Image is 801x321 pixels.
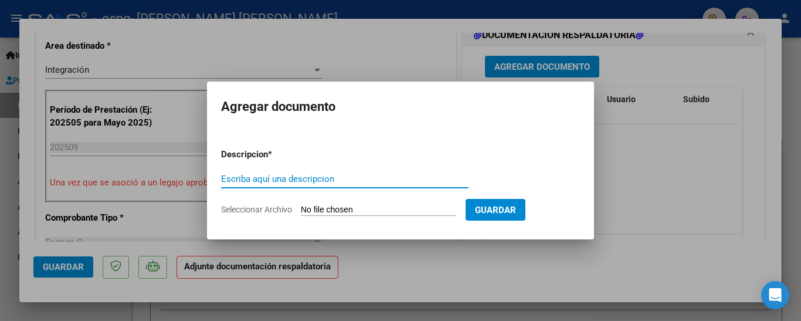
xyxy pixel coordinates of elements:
[761,281,789,309] div: Open Intercom Messenger
[221,205,292,214] span: Seleccionar Archivo
[475,205,516,215] span: Guardar
[221,148,329,161] p: Descripcion
[221,96,580,118] h2: Agregar documento
[466,199,525,221] button: Guardar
